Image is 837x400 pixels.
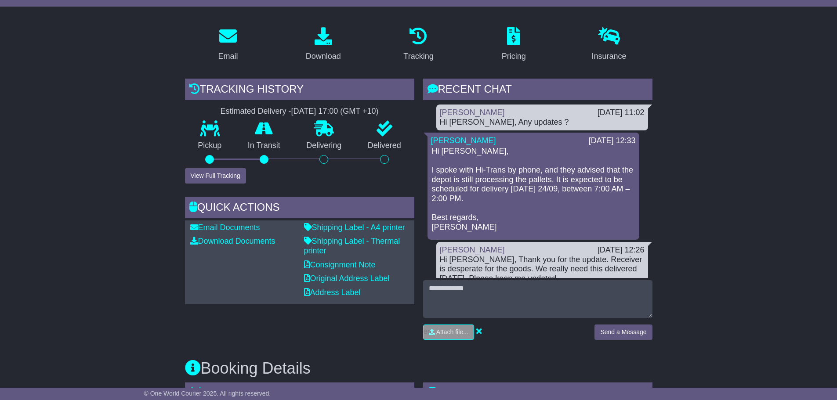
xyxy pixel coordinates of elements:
[235,141,293,151] p: In Transit
[440,108,505,117] a: [PERSON_NAME]
[592,50,627,62] div: Insurance
[304,237,400,255] a: Shipping Label - Thermal printer
[440,118,645,127] div: Hi [PERSON_NAME], Any updates ?
[185,197,414,220] div: Quick Actions
[598,245,645,255] div: [DATE] 12:26
[304,260,376,269] a: Consignment Note
[293,141,355,151] p: Delivering
[496,24,532,65] a: Pricing
[185,360,652,377] h3: Booking Details
[291,107,379,116] div: [DATE] 17:00 (GMT +10)
[586,24,632,65] a: Insurance
[306,50,341,62] div: Download
[212,24,243,65] a: Email
[304,274,390,283] a: Original Address Label
[423,79,652,102] div: RECENT CHAT
[185,168,246,184] button: View Full Tracking
[355,141,414,151] p: Delivered
[589,136,636,146] div: [DATE] 12:33
[185,107,414,116] div: Estimated Delivery -
[502,50,526,62] div: Pricing
[431,136,496,145] a: [PERSON_NAME]
[598,108,645,118] div: [DATE] 11:02
[144,390,271,397] span: © One World Courier 2025. All rights reserved.
[403,50,433,62] div: Tracking
[304,288,361,297] a: Address Label
[190,237,275,245] a: Download Documents
[185,141,235,151] p: Pickup
[432,147,635,232] p: Hi [PERSON_NAME], I spoke with Hi-Trans by phone, and they advised that the depot is still proces...
[398,24,439,65] a: Tracking
[300,24,347,65] a: Download
[218,50,238,62] div: Email
[440,245,505,254] a: [PERSON_NAME]
[440,255,645,284] div: Hi [PERSON_NAME], Thank you for the update. Receiver is desperate for the goods. We really need t...
[594,324,652,340] button: Send a Message
[190,223,260,232] a: Email Documents
[304,223,405,232] a: Shipping Label - A4 printer
[185,79,414,102] div: Tracking history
